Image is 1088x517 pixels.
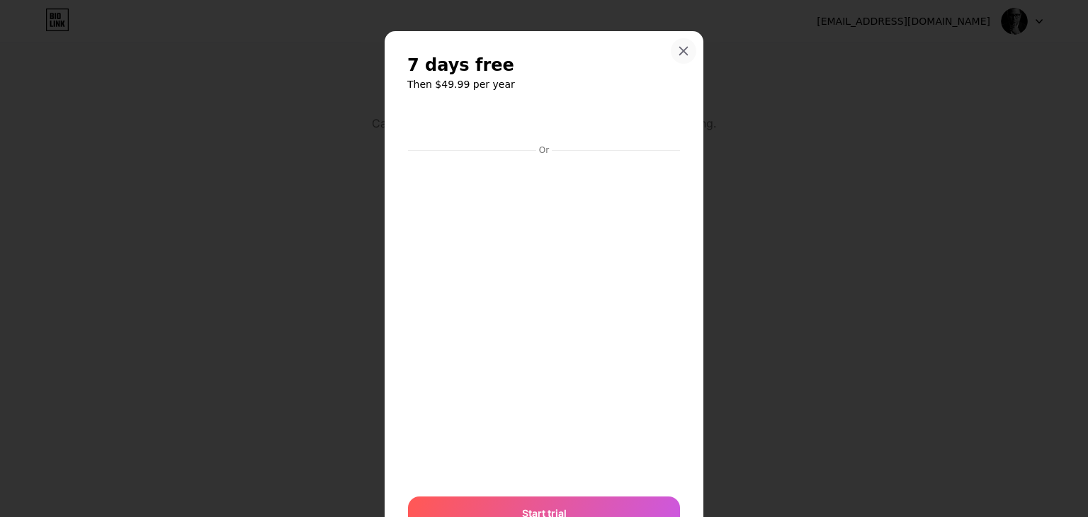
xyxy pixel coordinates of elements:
iframe: Bingkai tombol pembayaran aman [408,106,680,140]
h6: Then $49.99 per year [407,77,681,91]
div: Or [536,144,552,156]
iframe: Bingkai input pembayaran aman [405,157,683,482]
span: 7 days free [407,54,514,76]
